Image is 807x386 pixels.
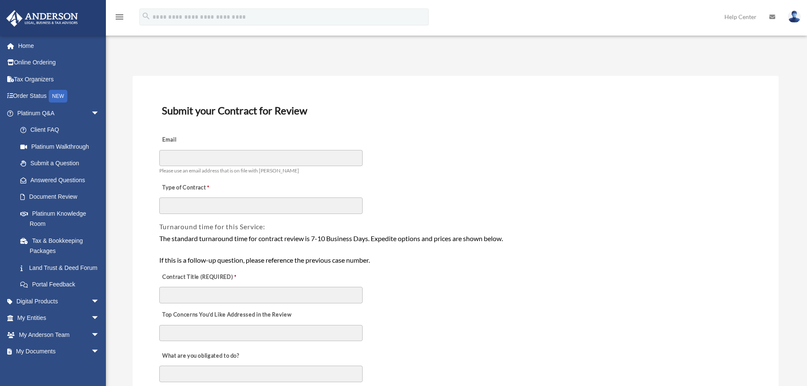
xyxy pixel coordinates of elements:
div: The standard turnaround time for contract review is 7-10 Business Days. Expedite options and pric... [159,233,752,266]
a: Submit a Question [12,155,112,172]
a: Platinum Q&Aarrow_drop_down [6,105,112,122]
img: User Pic [788,11,801,23]
a: Document Review [12,189,108,205]
span: arrow_drop_down [91,105,108,122]
a: Tax Organizers [6,71,112,88]
label: Email [159,134,244,146]
label: Contract Title (REQUIRED) [159,271,244,283]
img: Anderson Advisors Platinum Portal [4,10,80,27]
a: My Anderson Teamarrow_drop_down [6,326,112,343]
a: My Documentsarrow_drop_down [6,343,112,360]
a: Client FAQ [12,122,112,139]
h3: Submit your Contract for Review [158,102,753,119]
a: Online Ordering [6,54,112,71]
a: Portal Feedback [12,276,112,293]
span: arrow_drop_down [91,293,108,310]
div: NEW [49,90,67,103]
span: Please use an email address that is on file with [PERSON_NAME] [159,167,299,174]
a: Order StatusNEW [6,88,112,105]
a: Home [6,37,112,54]
a: Answered Questions [12,172,112,189]
a: Tax & Bookkeeping Packages [12,232,112,259]
a: menu [114,15,125,22]
span: arrow_drop_down [91,310,108,327]
a: Land Trust & Deed Forum [12,259,112,276]
label: What are you obligated to do? [159,350,244,362]
a: Platinum Walkthrough [12,138,112,155]
a: Digital Productsarrow_drop_down [6,293,112,310]
label: Type of Contract [159,182,244,194]
i: menu [114,12,125,22]
label: Top Concerns You’d Like Addressed in the Review [159,309,294,321]
span: arrow_drop_down [91,343,108,361]
i: search [141,11,151,21]
span: arrow_drop_down [91,326,108,344]
a: My Entitiesarrow_drop_down [6,310,112,327]
span: Turnaround time for this Service: [159,222,265,230]
a: Platinum Knowledge Room [12,205,112,232]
